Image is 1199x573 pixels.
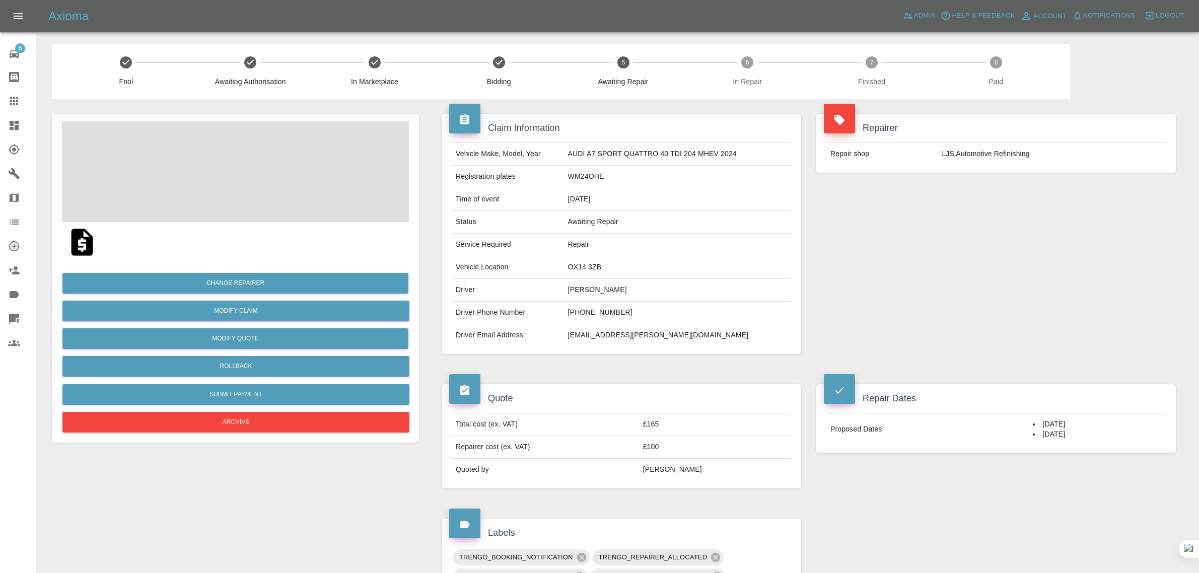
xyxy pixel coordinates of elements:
a: Account [1018,8,1070,24]
span: Finished [814,77,930,87]
a: Admin [900,8,939,24]
button: Open drawer [6,4,30,28]
td: Vehicle Make, Model, Year [452,143,564,166]
button: Notifications [1070,8,1138,24]
td: AUDI A7 SPORT QUATTRO 40 TDI 204 MHEV 2024 [564,143,791,166]
div: TRENGO_BOOKING_NOTIFICATION [453,549,590,565]
span: TRENGO_REPAIRER_ALLOCATED [593,551,714,563]
span: Bidding [441,77,557,87]
td: Time of event [452,188,564,211]
a: Modify Claim [62,301,409,321]
span: Awaiting Repair [565,77,681,87]
td: OX14 3ZB [564,256,791,279]
span: Admin [914,10,936,22]
td: Repair [564,234,791,256]
text: 7 [870,59,874,66]
td: Proposed Dates [826,413,1029,446]
button: Rollback [62,356,409,377]
td: Quoted by [452,459,639,481]
h5: Axioma [48,8,89,24]
td: Driver Phone Number [452,302,564,324]
li: [DATE] [1033,419,1162,429]
td: £100 [639,436,791,459]
h4: Repair Dates [824,392,1168,405]
span: Logout [1156,10,1184,22]
td: Awaiting Repair [564,211,791,234]
td: £165 [639,413,791,436]
button: Logout [1142,8,1187,24]
li: [DATE] [1033,429,1162,440]
td: Registration plates [452,166,564,188]
text: 8 [995,59,998,66]
span: TRENGO_BOOKING_NOTIFICATION [453,551,579,563]
td: Driver [452,279,564,302]
h4: Labels [449,526,794,540]
h4: Quote [449,392,794,405]
td: Driver Email Address [452,324,564,346]
td: [PHONE_NUMBER] [564,302,791,324]
td: [EMAIL_ADDRESS][PERSON_NAME][DOMAIN_NAME] [564,324,791,346]
td: [PERSON_NAME] [564,279,791,302]
h4: Repairer [824,121,1168,135]
span: 6 [15,43,25,53]
span: In Marketplace [317,77,433,87]
button: Archive [62,412,409,433]
h4: Claim Information [449,121,794,135]
button: Change Repairer [62,273,408,294]
td: Total cost (ex. VAT) [452,413,639,436]
button: Submit Payment [62,384,409,405]
div: TRENGO_REPAIRER_ALLOCATED [593,549,724,565]
td: [DATE] [564,188,791,211]
td: Status [452,211,564,234]
span: Help & Feedback [952,10,1015,22]
span: Notifications [1083,10,1136,22]
td: [PERSON_NAME] [639,459,791,481]
td: Repair shop [826,143,938,165]
td: Repairer cost (ex. VAT) [452,436,639,459]
button: Help & Feedback [938,8,1017,24]
button: Modify Quote [62,328,408,349]
span: Account [1033,11,1067,22]
img: qt_1S3E5XA4aDea5wMjlpQnQsB4 [66,226,98,258]
span: Awaiting Authorisation [192,77,309,87]
td: WM24OHE [564,166,791,188]
text: 6 [746,59,749,66]
td: Service Required [452,234,564,256]
td: Vehicle Location [452,256,564,279]
span: Fnol [68,77,184,87]
td: LJS Automotive Refinishing [938,143,1166,165]
span: In Repair [689,77,806,87]
span: Paid [938,77,1054,87]
text: 5 [621,59,625,66]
